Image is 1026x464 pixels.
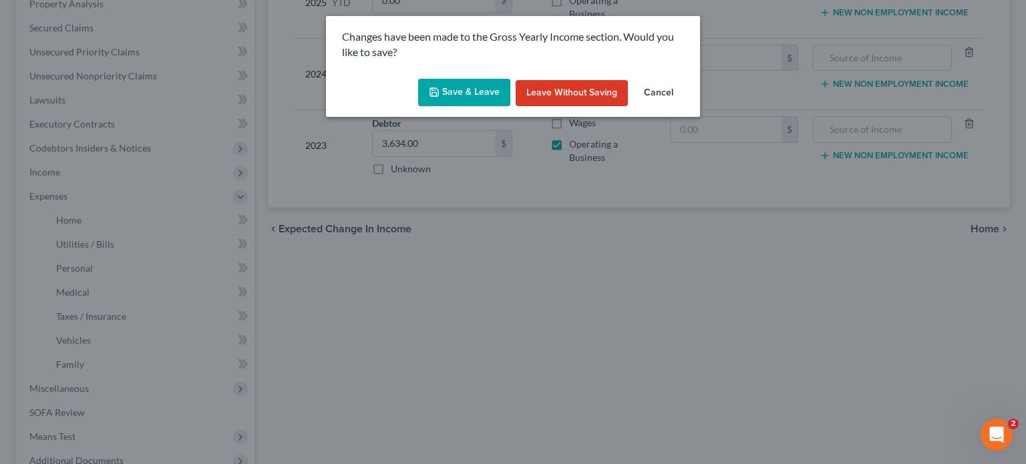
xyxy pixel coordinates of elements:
button: Save & Leave [418,79,510,107]
span: 2 [1008,419,1019,429]
button: Leave without Saving [516,80,628,107]
button: Cancel [633,80,684,107]
p: Changes have been made to the Gross Yearly Income section. Would you like to save? [342,29,684,60]
iframe: Intercom live chat [981,419,1013,451]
